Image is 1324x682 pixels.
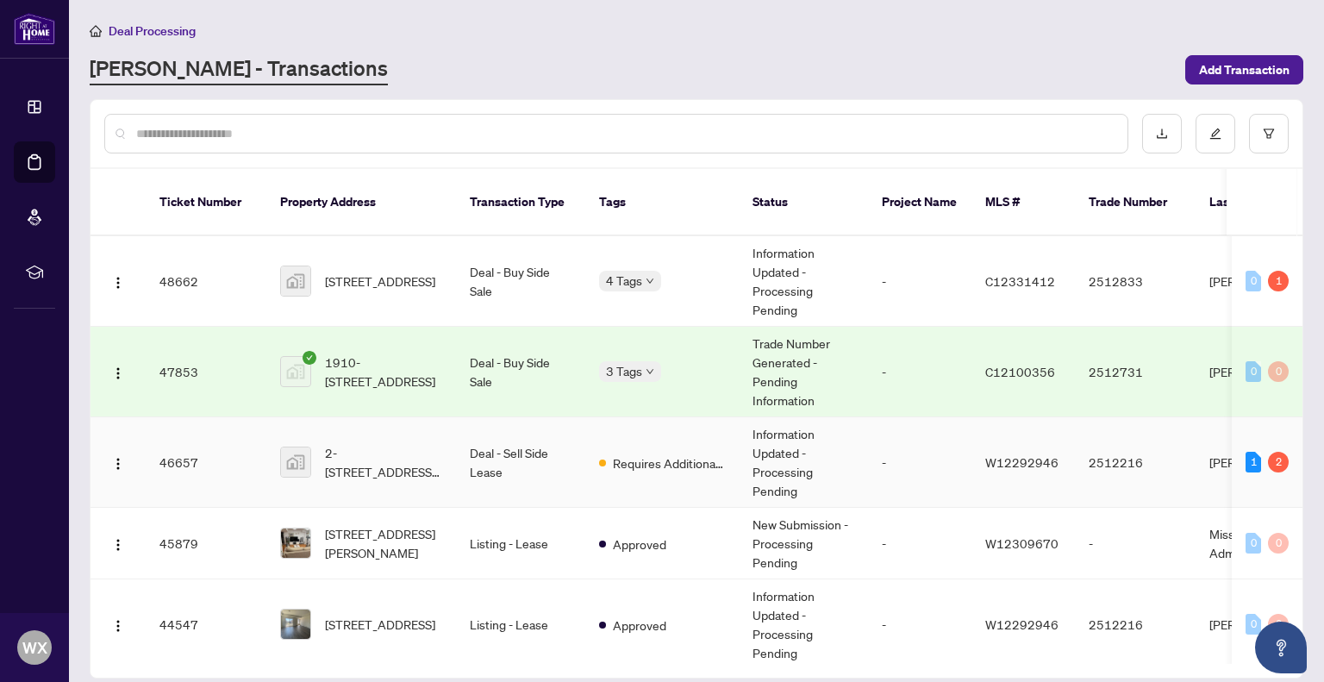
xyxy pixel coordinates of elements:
[90,25,102,37] span: home
[1246,614,1261,635] div: 0
[90,54,388,85] a: [PERSON_NAME] - Transactions
[104,448,132,476] button: Logo
[868,236,971,327] td: -
[111,619,125,633] img: Logo
[146,236,266,327] td: 48662
[1268,361,1289,382] div: 0
[971,169,1075,236] th: MLS #
[868,169,971,236] th: Project Name
[1268,533,1289,554] div: 0
[1246,452,1261,472] div: 1
[1142,114,1182,153] button: download
[146,417,266,508] td: 46657
[1185,55,1303,84] button: Add Transaction
[739,169,868,236] th: Status
[146,508,266,579] td: 45879
[281,610,310,639] img: thumbnail-img
[456,236,585,327] td: Deal - Buy Side Sale
[646,367,654,376] span: down
[1209,128,1221,140] span: edit
[739,579,868,670] td: Information Updated - Processing Pending
[325,443,442,481] span: 2-[STREET_ADDRESS][PERSON_NAME]
[1156,128,1168,140] span: download
[111,457,125,471] img: Logo
[104,358,132,385] button: Logo
[985,616,1059,632] span: W12292946
[281,529,310,558] img: thumbnail-img
[104,267,132,295] button: Logo
[739,417,868,508] td: Information Updated - Processing Pending
[456,579,585,670] td: Listing - Lease
[22,635,47,660] span: WX
[985,454,1059,470] span: W12292946
[985,535,1059,551] span: W12309670
[1075,327,1196,417] td: 2512731
[613,535,666,554] span: Approved
[739,236,868,327] td: Information Updated - Processing Pending
[1246,271,1261,291] div: 0
[1199,56,1290,84] span: Add Transaction
[325,524,442,562] span: [STREET_ADDRESS][PERSON_NAME]
[14,13,55,45] img: logo
[104,610,132,638] button: Logo
[456,169,585,236] th: Transaction Type
[303,351,316,365] span: check-circle
[104,529,132,557] button: Logo
[1075,169,1196,236] th: Trade Number
[456,327,585,417] td: Deal - Buy Side Sale
[1246,361,1261,382] div: 0
[1249,114,1289,153] button: filter
[739,327,868,417] td: Trade Number Generated - Pending Information
[606,361,642,381] span: 3 Tags
[146,327,266,417] td: 47853
[281,447,310,477] img: thumbnail-img
[606,271,642,291] span: 4 Tags
[146,169,266,236] th: Ticket Number
[281,266,310,296] img: thumbnail-img
[281,357,310,386] img: thumbnail-img
[325,615,435,634] span: [STREET_ADDRESS]
[868,417,971,508] td: -
[646,277,654,285] span: down
[985,273,1055,289] span: C12331412
[585,169,739,236] th: Tags
[739,508,868,579] td: New Submission - Processing Pending
[325,272,435,291] span: [STREET_ADDRESS]
[868,579,971,670] td: -
[1268,452,1289,472] div: 2
[985,364,1055,379] span: C12100356
[111,276,125,290] img: Logo
[325,353,442,391] span: 1910-[STREET_ADDRESS]
[266,169,456,236] th: Property Address
[868,508,971,579] td: -
[868,327,971,417] td: -
[1075,417,1196,508] td: 2512216
[109,23,196,39] span: Deal Processing
[613,616,666,635] span: Approved
[1196,114,1235,153] button: edit
[1075,508,1196,579] td: -
[1263,128,1275,140] span: filter
[456,417,585,508] td: Deal - Sell Side Lease
[1075,579,1196,670] td: 2512216
[1075,236,1196,327] td: 2512833
[146,579,266,670] td: 44547
[1268,271,1289,291] div: 1
[613,454,725,472] span: Requires Additional Docs
[111,538,125,552] img: Logo
[111,366,125,380] img: Logo
[1246,533,1261,554] div: 0
[1268,614,1289,635] div: 0
[1255,622,1307,673] button: Open asap
[456,508,585,579] td: Listing - Lease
